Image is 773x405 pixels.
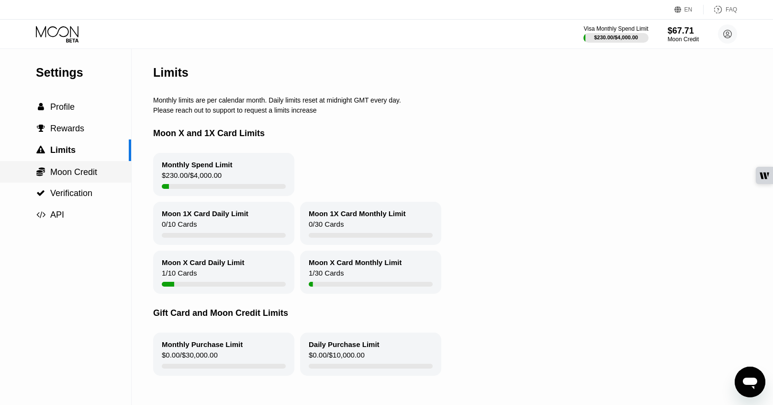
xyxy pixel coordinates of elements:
[153,66,189,80] div: Limits
[309,220,344,233] div: 0 / 30 Cards
[153,294,772,333] div: Gift Card and Moon Credit Limits
[36,103,45,111] div: 
[153,96,772,104] div: Monthly limits are per calendar month. Daily limits reset at midnight GMT every day.
[668,26,699,43] div: $67.71Moon Credit
[704,5,737,14] div: FAQ
[36,167,45,176] span: 
[50,188,92,198] span: Verification
[309,209,406,218] div: Moon 1X Card Monthly Limit
[50,145,76,155] span: Limits
[153,106,772,114] div: Please reach out to support to request a limits increase
[309,269,344,282] div: 1 / 30 Cards
[674,5,704,14] div: EN
[162,340,243,348] div: Monthly Purchase Limit
[594,35,638,40] div: $230.00 / $4,000.00
[309,340,380,348] div: Daily Purchase Limit
[36,189,45,197] span: 
[162,269,197,282] div: 1 / 10 Cards
[162,220,197,233] div: 0 / 10 Cards
[162,209,248,218] div: Moon 1X Card Daily Limit
[735,367,765,397] iframe: Button to launch messaging window
[153,114,772,153] div: Moon X and 1X Card Limits
[162,171,222,184] div: $230.00 / $4,000.00
[309,258,402,266] div: Moon X Card Monthly Limit
[162,161,233,169] div: Monthly Spend Limit
[668,26,699,36] div: $67.71
[37,124,45,133] span: 
[309,351,365,364] div: $0.00 / $10,000.00
[583,25,648,43] div: Visa Monthly Spend Limit$230.00/$4,000.00
[668,36,699,43] div: Moon Credit
[162,258,245,266] div: Moon X Card Daily Limit
[36,146,45,154] span: 
[36,66,131,80] div: Settings
[684,6,693,13] div: EN
[36,210,45,219] span: 
[726,6,737,13] div: FAQ
[50,102,75,112] span: Profile
[50,124,84,133] span: Rewards
[50,167,97,177] span: Moon Credit
[38,103,44,111] span: 
[583,25,648,32] div: Visa Monthly Spend Limit
[50,210,64,220] span: API
[162,351,218,364] div: $0.00 / $30,000.00
[36,124,45,133] div: 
